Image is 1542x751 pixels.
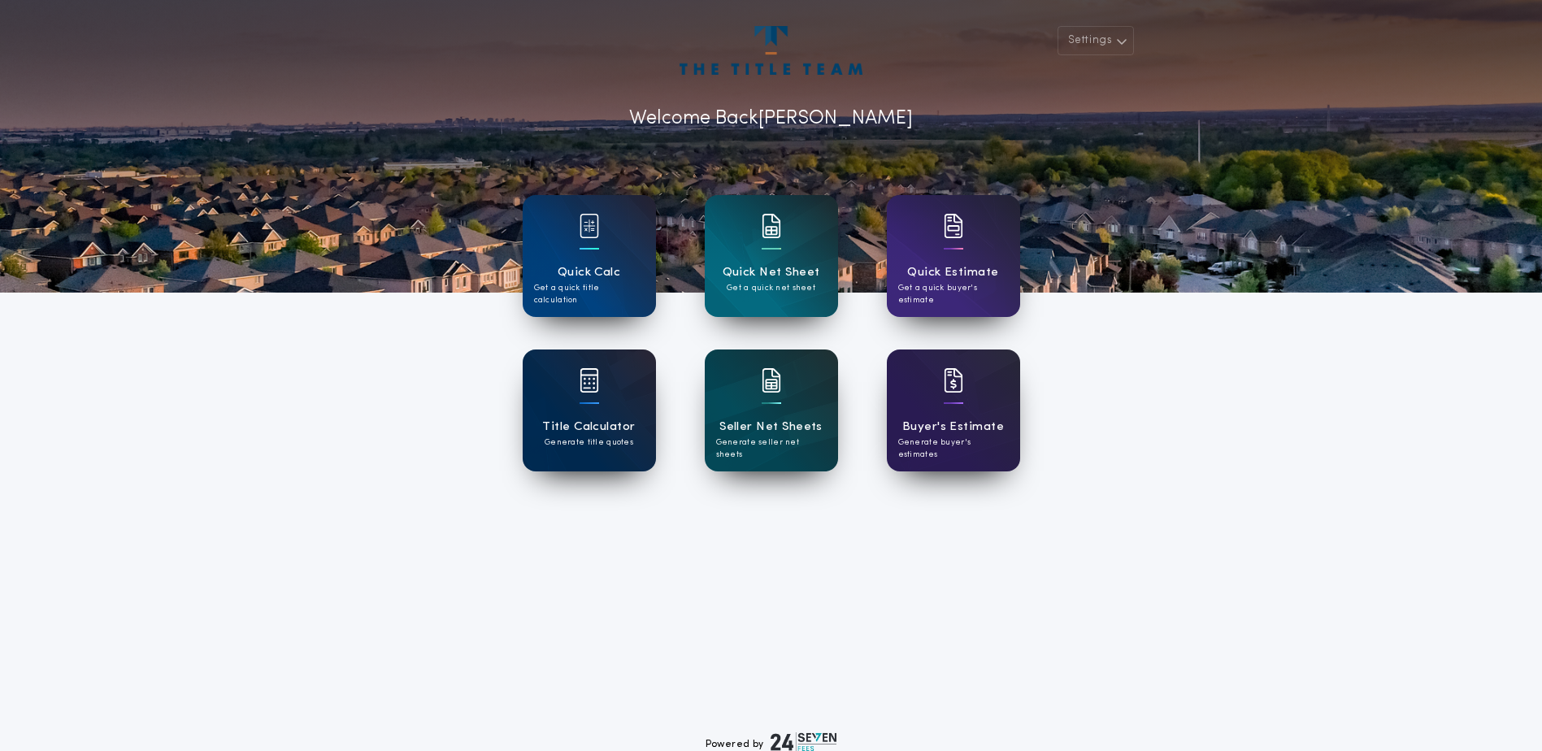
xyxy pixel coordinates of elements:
[1058,26,1134,55] button: Settings
[534,282,645,306] p: Get a quick title calculation
[542,418,635,436] h1: Title Calculator
[629,104,913,133] p: Welcome Back [PERSON_NAME]
[545,436,633,449] p: Generate title quotes
[680,26,862,75] img: account-logo
[705,195,838,317] a: card iconQuick Net SheetGet a quick net sheet
[523,349,656,471] a: card iconTitle CalculatorGenerate title quotes
[887,195,1020,317] a: card iconQuick EstimateGet a quick buyer's estimate
[716,436,827,461] p: Generate seller net sheets
[907,263,999,282] h1: Quick Estimate
[580,214,599,238] img: card icon
[944,214,963,238] img: card icon
[944,368,963,393] img: card icon
[723,263,820,282] h1: Quick Net Sheet
[898,436,1009,461] p: Generate buyer's estimates
[558,263,621,282] h1: Quick Calc
[762,214,781,238] img: card icon
[727,282,815,294] p: Get a quick net sheet
[898,282,1009,306] p: Get a quick buyer's estimate
[719,418,823,436] h1: Seller Net Sheets
[762,368,781,393] img: card icon
[887,349,1020,471] a: card iconBuyer's EstimateGenerate buyer's estimates
[902,418,1004,436] h1: Buyer's Estimate
[523,195,656,317] a: card iconQuick CalcGet a quick title calculation
[580,368,599,393] img: card icon
[705,349,838,471] a: card iconSeller Net SheetsGenerate seller net sheets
